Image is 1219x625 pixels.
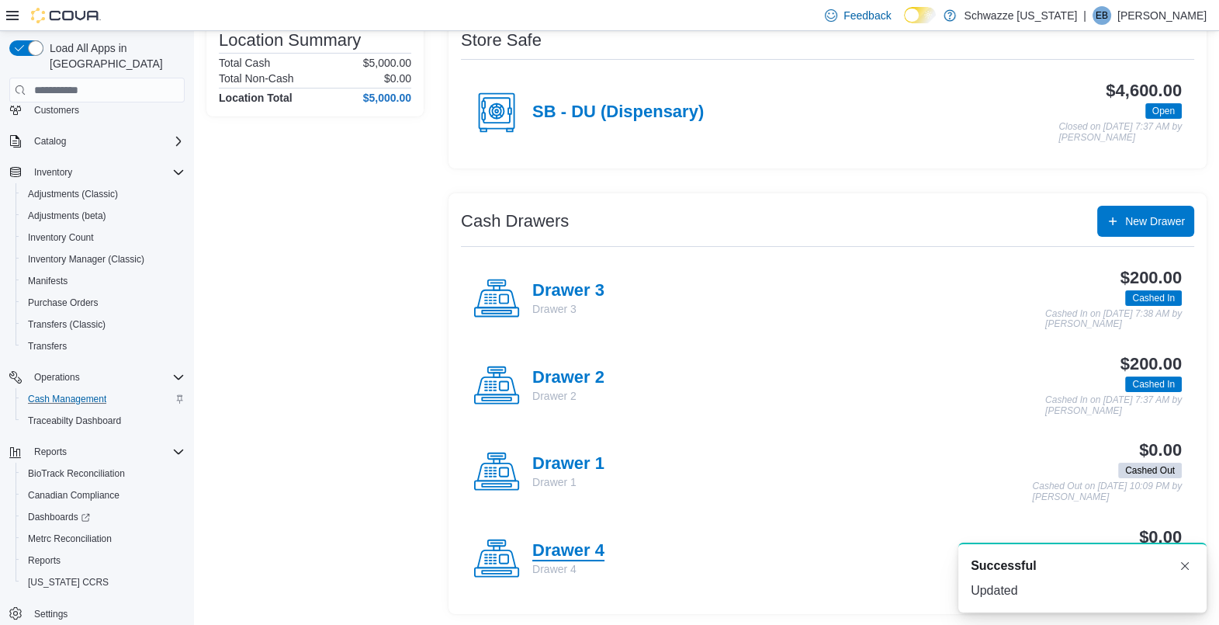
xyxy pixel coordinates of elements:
[1139,441,1182,460] h3: $0.00
[22,228,185,247] span: Inventory Count
[28,163,78,182] button: Inventory
[22,411,127,430] a: Traceabilty Dashboard
[28,467,125,480] span: BioTrack Reconciliation
[28,275,68,287] span: Manifests
[22,337,185,356] span: Transfers
[1058,122,1182,143] p: Closed on [DATE] 7:37 AM by [PERSON_NAME]
[22,411,185,430] span: Traceabilty Dashboard
[532,561,604,577] p: Drawer 4
[28,297,99,309] span: Purchase Orders
[28,443,73,461] button: Reports
[3,161,191,183] button: Inventory
[363,57,411,69] p: $5,000.00
[1176,557,1194,575] button: Dismiss toast
[22,464,185,483] span: BioTrack Reconciliation
[16,463,191,484] button: BioTrack Reconciliation
[16,205,191,227] button: Adjustments (beta)
[843,8,891,23] span: Feedback
[964,6,1077,25] p: Schwazze [US_STATE]
[34,166,72,179] span: Inventory
[22,185,185,203] span: Adjustments (Classic)
[532,541,604,561] h4: Drawer 4
[461,212,569,231] h3: Cash Drawers
[22,185,124,203] a: Adjustments (Classic)
[3,99,191,121] button: Customers
[28,393,106,405] span: Cash Management
[16,571,191,593] button: [US_STATE] CCRS
[22,293,105,312] a: Purchase Orders
[1093,6,1111,25] div: Emily Bunny
[16,528,191,550] button: Metrc Reconciliation
[1125,464,1175,477] span: Cashed Out
[219,72,294,85] h6: Total Non-Cash
[1118,463,1182,478] span: Cashed Out
[532,388,604,404] p: Drawer 2
[971,582,1194,600] div: Updated
[3,441,191,463] button: Reports
[16,270,191,292] button: Manifests
[971,557,1036,575] span: Successful
[16,314,191,335] button: Transfers (Classic)
[28,188,118,200] span: Adjustments (Classic)
[1106,82,1182,100] h3: $4,600.00
[16,484,191,506] button: Canadian Compliance
[461,31,542,50] h3: Store Safe
[904,7,937,23] input: Dark Mode
[22,573,185,592] span: Washington CCRS
[22,390,113,408] a: Cash Management
[28,489,119,502] span: Canadian Compliance
[28,253,144,266] span: Inventory Manager (Classic)
[219,31,361,50] h3: Location Summary
[34,135,66,148] span: Catalog
[3,366,191,388] button: Operations
[532,474,604,490] p: Drawer 1
[1125,214,1185,229] span: New Drawer
[28,100,185,120] span: Customers
[22,551,67,570] a: Reports
[1083,6,1086,25] p: |
[1045,395,1182,416] p: Cashed In on [DATE] 7:37 AM by [PERSON_NAME]
[22,464,131,483] a: BioTrack Reconciliation
[16,183,191,205] button: Adjustments (Classic)
[532,301,604,317] p: Drawer 3
[1032,481,1182,502] p: Cashed Out on [DATE] 10:09 PM by [PERSON_NAME]
[28,340,67,352] span: Transfers
[1132,291,1175,305] span: Cashed In
[1117,6,1207,25] p: [PERSON_NAME]
[1125,290,1182,306] span: Cashed In
[1132,377,1175,391] span: Cashed In
[22,337,73,356] a: Transfers
[28,368,86,387] button: Operations
[22,508,185,526] span: Dashboards
[22,315,185,334] span: Transfers (Classic)
[16,506,191,528] a: Dashboards
[16,248,191,270] button: Inventory Manager (Classic)
[1120,355,1182,373] h3: $200.00
[1152,104,1175,118] span: Open
[22,207,185,225] span: Adjustments (beta)
[31,8,101,23] img: Cova
[22,272,185,290] span: Manifests
[22,293,185,312] span: Purchase Orders
[16,227,191,248] button: Inventory Count
[34,608,68,620] span: Settings
[22,551,185,570] span: Reports
[971,557,1194,575] div: Notification
[22,486,126,505] a: Canadian Compliance
[3,130,191,152] button: Catalog
[904,23,905,24] span: Dark Mode
[28,576,109,589] span: [US_STATE] CCRS
[28,132,185,151] span: Catalog
[3,602,191,625] button: Settings
[28,318,106,331] span: Transfers (Classic)
[28,231,94,244] span: Inventory Count
[1139,528,1182,547] h3: $0.00
[363,92,411,104] h4: $5,000.00
[16,292,191,314] button: Purchase Orders
[22,573,115,592] a: [US_STATE] CCRS
[532,368,604,388] h4: Drawer 2
[1097,206,1194,237] button: New Drawer
[43,40,185,71] span: Load All Apps in [GEOGRAPHIC_DATA]
[384,72,411,85] p: $0.00
[34,446,67,458] span: Reports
